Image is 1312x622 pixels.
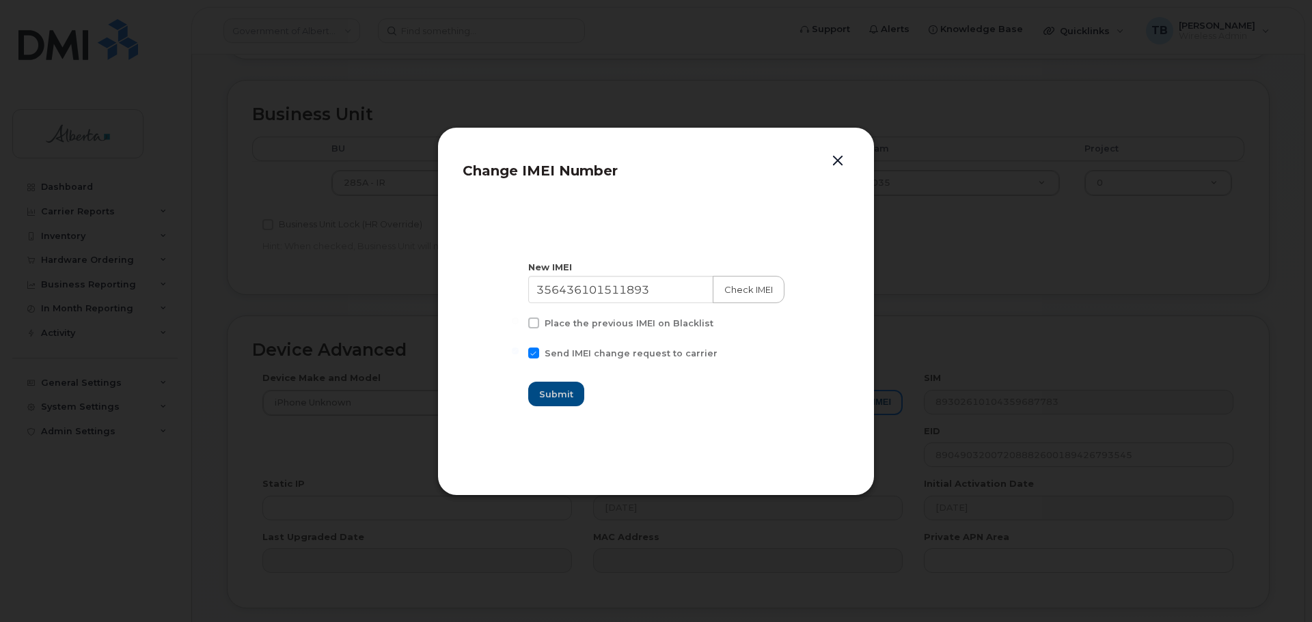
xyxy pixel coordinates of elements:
[539,388,573,401] span: Submit
[512,317,519,324] input: Place the previous IMEI on Blacklist
[463,162,618,179] span: Change IMEI Number
[713,276,784,303] button: Check IMEI
[528,382,584,406] button: Submit
[545,318,713,328] span: Place the previous IMEI on Blacklist
[528,261,784,274] div: New IMEI
[512,348,519,354] input: Send IMEI change request to carrier
[545,348,717,358] span: Send IMEI change request to carrier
